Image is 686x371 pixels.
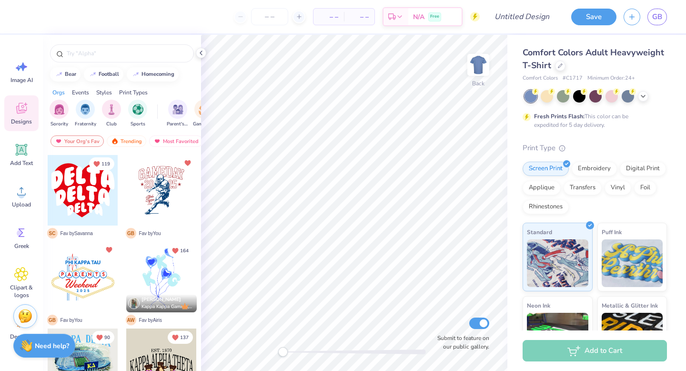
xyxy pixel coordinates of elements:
[432,334,489,351] label: Submit to feature on our public gallery.
[430,13,439,20] span: Free
[89,72,97,77] img: trend_line.gif
[534,113,585,120] strong: Fresh Prints Flash:
[564,181,602,195] div: Transfers
[652,11,662,22] span: GB
[131,121,145,128] span: Sports
[106,104,117,115] img: Club Image
[602,239,663,287] img: Puff Ink
[182,157,193,169] button: Unlike
[84,67,123,82] button: football
[572,162,617,176] div: Embroidery
[141,72,174,77] div: homecoming
[602,227,622,237] span: Puff Ink
[167,121,189,128] span: Parent's Weekend
[10,76,33,84] span: Image AI
[527,313,588,361] img: Neon Ink
[102,100,121,128] div: filter for Club
[61,317,82,324] span: Fav by You
[119,88,148,97] div: Print Types
[107,135,146,147] div: Trending
[413,12,424,22] span: N/A
[523,47,664,71] span: Comfort Colors Adult Heavyweight T-Shirt
[66,49,188,58] input: Try "Alpha"
[141,296,181,303] span: [PERSON_NAME]
[527,239,588,287] img: Standard
[139,317,162,324] span: Fav by Airis
[54,104,65,115] img: Sorority Image
[523,162,569,176] div: Screen Print
[126,228,136,238] span: G B
[6,284,37,299] span: Clipart & logos
[319,12,338,22] span: – –
[72,88,89,97] div: Events
[132,104,143,115] img: Sports Image
[102,100,121,128] button: filter button
[111,138,119,144] img: trending.gif
[602,313,663,361] img: Metallic & Glitter Ink
[75,100,96,128] div: filter for Fraternity
[106,121,117,128] span: Club
[55,72,63,77] img: trend_line.gif
[472,79,484,88] div: Back
[149,135,203,147] div: Most Favorited
[50,135,104,147] div: Your Org's Fav
[127,67,179,82] button: homecoming
[199,104,210,115] img: Game Day Image
[350,12,369,22] span: – –
[620,162,666,176] div: Digital Print
[35,341,69,350] strong: Need help?
[523,181,561,195] div: Applique
[587,74,635,82] span: Minimum Order: 24 +
[193,100,215,128] button: filter button
[99,72,119,77] div: football
[128,100,147,128] button: filter button
[10,159,33,167] span: Add Text
[193,121,215,128] span: Game Day
[14,242,29,250] span: Greek
[647,9,667,25] a: GB
[50,100,69,128] button: filter button
[65,72,76,77] div: bear
[153,138,161,144] img: most_fav.gif
[469,55,488,74] img: Back
[47,228,58,238] span: S C
[61,230,93,237] span: Fav by Savanna
[563,74,583,82] span: # C1717
[47,315,58,325] span: G B
[527,300,550,310] span: Neon Ink
[487,7,557,26] input: Untitled Design
[139,230,161,237] span: Fav by You
[141,303,193,310] span: Kappa Kappa Gamma, [GEOGRAPHIC_DATA]
[12,201,31,208] span: Upload
[128,100,147,128] div: filter for Sports
[11,118,32,125] span: Designs
[167,100,189,128] button: filter button
[571,9,616,25] button: Save
[523,200,569,214] div: Rhinestones
[132,72,140,77] img: trend_line.gif
[50,121,68,128] span: Sorority
[172,104,183,115] img: Parent's Weekend Image
[50,67,81,82] button: bear
[50,100,69,128] div: filter for Sorority
[75,100,96,128] button: filter button
[80,104,91,115] img: Fraternity Image
[96,88,112,97] div: Styles
[278,347,288,357] div: Accessibility label
[52,88,65,97] div: Orgs
[10,333,33,340] span: Decorate
[634,181,656,195] div: Foil
[193,100,215,128] div: filter for Game Day
[523,143,667,154] div: Print Type
[126,315,136,325] span: A W
[103,244,115,256] button: Unlike
[523,74,558,82] span: Comfort Colors
[527,227,552,237] span: Standard
[602,300,658,310] span: Metallic & Glitter Ink
[534,112,651,129] div: This color can be expedited for 5 day delivery.
[251,8,288,25] input: – –
[605,181,631,195] div: Vinyl
[167,100,189,128] div: filter for Parent's Weekend
[75,121,96,128] span: Fraternity
[55,138,62,144] img: most_fav.gif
